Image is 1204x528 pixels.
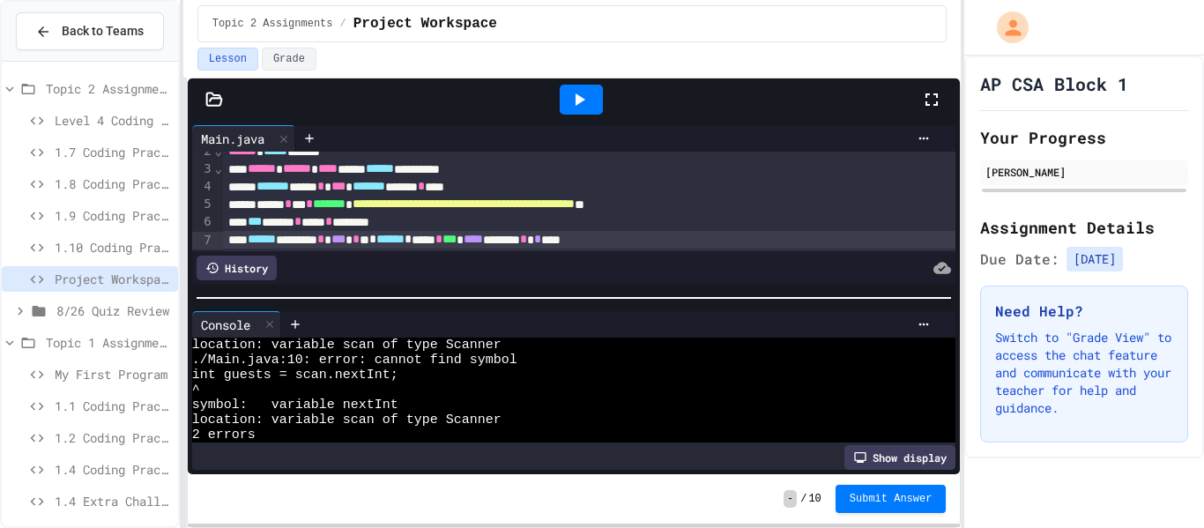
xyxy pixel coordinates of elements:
h2: Your Progress [980,125,1188,150]
span: Topic 2 Assignments [212,17,333,31]
span: 8/26 Quiz Review [56,301,171,320]
div: 8 [192,249,214,267]
span: 1.10 Coding Practice [55,238,171,257]
div: Main.java [192,125,295,152]
span: ^ [192,383,200,398]
span: My First Program [55,365,171,383]
div: 7 [192,232,214,249]
span: location: variable scan of type Scanner [192,413,502,428]
div: My Account [978,7,1033,48]
div: Main.java [192,130,273,148]
span: / [340,17,346,31]
span: 1.4 Extra Challenge Problem [55,492,171,510]
span: symbol: variable nextInt [192,398,398,413]
span: [DATE] [1067,247,1123,271]
span: 1.8 Coding Practice [55,175,171,193]
span: 10 [808,492,821,506]
span: Level 4 Coding Challenge [55,111,171,130]
div: 6 [192,213,214,231]
span: 1.4 Coding Practice [55,460,171,479]
span: - [784,490,797,508]
div: Console [192,316,259,334]
span: 1.2 Coding Practice [55,428,171,447]
span: / [800,492,806,506]
div: [PERSON_NAME] [985,164,1183,180]
span: Fold line [214,161,223,175]
span: Topic 1 Assignments [46,333,171,352]
span: ./Main.java:10: error: cannot find symbol [192,353,517,368]
span: 1.9 Coding Practice [55,206,171,225]
span: int guests = scan.nextInt; [192,368,398,383]
span: 1.1 Coding Practice [55,397,171,415]
span: Fold line [214,144,223,158]
div: 3 [192,160,214,178]
button: Grade [262,48,316,71]
span: 1.7 Coding Practice [55,143,171,161]
button: Submit Answer [836,485,947,513]
span: Topic 2 Assignments [46,79,171,98]
div: Show display [844,445,955,470]
span: 2 errors [192,428,256,442]
span: Due Date: [980,249,1059,270]
div: 5 [192,196,214,213]
div: 2 [192,143,214,160]
div: 4 [192,178,214,196]
span: Submit Answer [850,492,933,506]
p: Switch to "Grade View" to access the chat feature and communicate with your teacher for help and ... [995,329,1173,417]
button: Lesson [197,48,258,71]
h3: Need Help? [995,301,1173,322]
div: Console [192,311,281,338]
span: Project Workspace [353,13,497,34]
span: Project Workspace [55,270,171,288]
span: Back to Teams [62,22,144,41]
h2: Assignment Details [980,215,1188,240]
div: History [197,256,277,280]
button: Back to Teams [16,12,164,50]
h1: AP CSA Block 1 [980,71,1128,96]
span: location: variable scan of type Scanner [192,338,502,353]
